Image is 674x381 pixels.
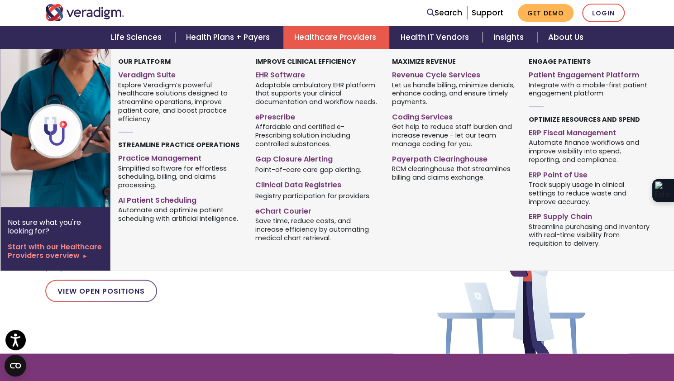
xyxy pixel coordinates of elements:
[8,218,103,235] p: Not sure what you're looking for?
[118,140,239,149] strong: Streamline Practice Operations
[118,163,241,190] span: Simplified software for effortless scheduling, billing, and claims processing.
[529,209,652,222] a: ERP Supply Chain
[392,80,515,106] span: Let us handle billing, minimize denials, enhance coding, and ensure timely payments.
[118,67,241,80] a: Veradigm Suite
[483,26,537,49] a: Insights
[255,57,356,66] strong: Improve Clinical Efficiency
[529,80,652,98] span: Integrate with a mobile-first patient engagement platform.
[118,150,241,163] a: Practice Management
[255,216,378,243] span: Save time, reduce costs, and increase efficiency by automating medical chart retrieval.
[8,243,103,260] a: Start with our Healthcare Providers overview
[392,57,456,66] strong: Maximize Revenue
[392,164,515,181] span: RCM clearinghouse that streamlines billing and claims exchange.
[529,138,652,164] span: Automate finance workflows and improve visibility into spend, reporting, and compliance.
[629,336,663,370] iframe: Drift Chat Widget
[427,7,462,19] a: Search
[118,205,241,223] span: Automate and optimize patient scheduling with artificial intelligence.
[255,191,371,200] span: Registry participation for providers.
[118,192,241,205] a: AI Patient Scheduling
[255,165,361,174] span: Point-of-care care gap alerting.
[255,67,378,80] a: EHR Software
[283,26,389,49] a: Healthcare Providers
[255,177,378,190] a: Clinical Data Registries
[0,49,146,207] img: Healthcare Provider
[255,203,378,216] a: eChart Courier
[175,26,283,49] a: Health Plans + Payers
[529,57,591,66] strong: Engage Patients
[529,180,652,206] span: Track supply usage in clinical settings to reduce waste and improve accuracy.
[518,4,574,22] a: Get Demo
[529,115,640,124] strong: Optimize Resources and Spend
[392,151,515,164] a: Payerpath Clearinghouse
[255,80,378,106] span: Adaptable ambulatory EHR platform that supports your clinical documentation and workflow needs.
[5,355,26,376] button: Open CMP widget
[472,7,503,18] a: Support
[582,4,625,22] a: Login
[118,57,170,66] strong: Our Platform
[255,109,378,122] a: ePrescribe
[537,26,594,49] a: About Us
[529,222,652,248] span: Streamline purchasing and inventory with real-time visibility from requisition to delivery.
[255,122,378,148] span: Affordable and certified e-Prescribing solution including controlled substances.
[45,280,157,301] a: View Open Positions
[392,67,515,80] a: Revenue Cycle Services
[118,80,241,123] span: Explore Veradigm’s powerful healthcare solutions designed to streamline operations, improve patie...
[655,181,671,200] img: Extension Icon
[392,109,515,122] a: Coding Services
[389,26,482,49] a: Health IT Vendors
[392,122,515,148] span: Get help to reduce staff burden and increase revenue - let our team manage coding for you.
[45,4,124,21] img: Veradigm logo
[529,125,652,138] a: ERP Fiscal Management
[100,26,175,49] a: Life Sciences
[529,67,652,80] a: Patient Engagement Platform
[255,151,378,164] a: Gap Closure Alerting
[529,167,652,180] a: ERP Point of Use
